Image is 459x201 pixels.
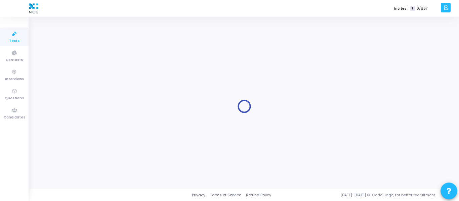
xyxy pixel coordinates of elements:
[5,96,24,101] span: Questions
[210,192,241,198] a: Terms of Service
[9,38,19,44] span: Tests
[6,57,23,63] span: Contests
[27,2,40,15] img: logo
[416,6,428,11] span: 0/857
[192,192,205,198] a: Privacy
[4,115,25,120] span: Candidates
[271,192,451,198] div: [DATE]-[DATE] © Codejudge, for better recruitment.
[5,77,24,82] span: Interviews
[394,6,408,11] label: Invites:
[410,6,415,11] span: T
[246,192,271,198] a: Refund Policy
